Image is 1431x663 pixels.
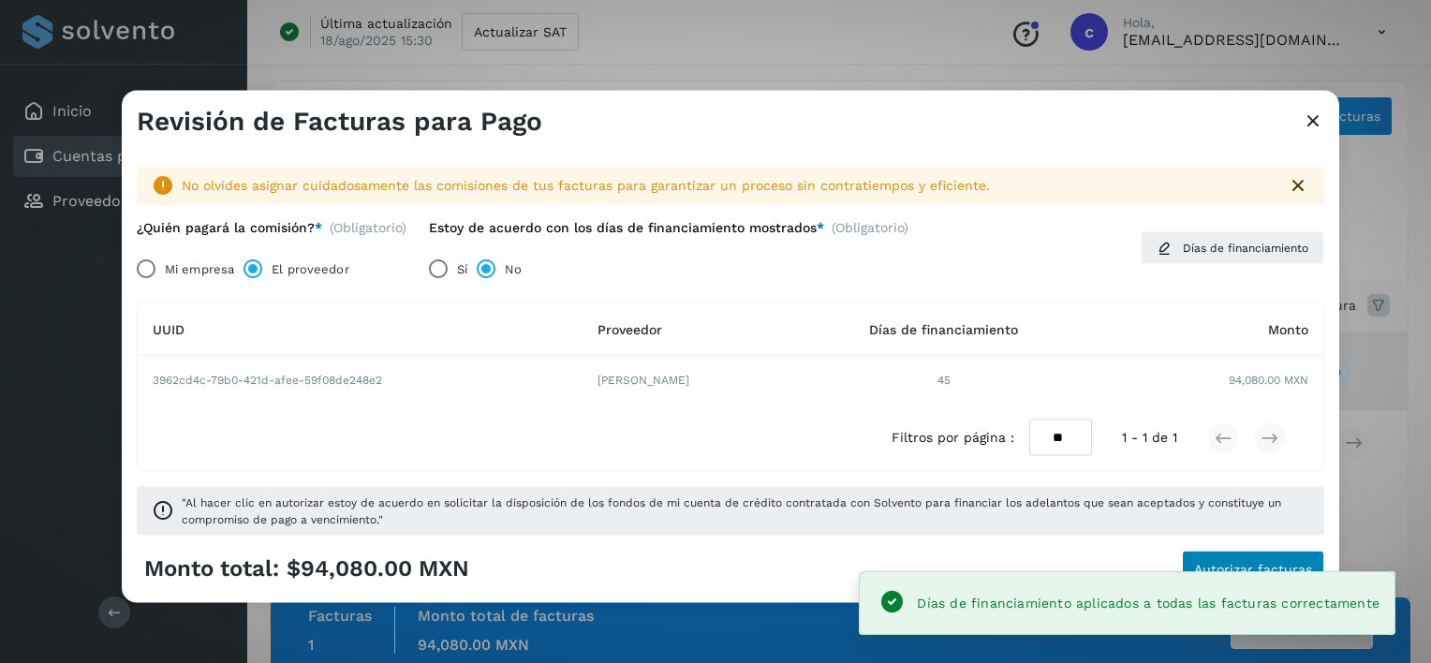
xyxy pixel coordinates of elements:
[1268,321,1308,336] span: Monto
[1183,240,1308,257] span: Días de financiamiento
[869,321,1018,336] span: Días de financiamiento
[182,176,1272,196] div: No olvides asignar cuidadosamente las comisiones de tus facturas para garantizar un proceso sin c...
[330,219,406,235] span: (Obligatorio)
[138,356,583,405] td: 3962cd4c-79b0-421d-afee-59f08de248e2
[272,250,348,287] label: El proveedor
[917,596,1379,611] span: Días de financiamiento aplicados a todas las facturas correctamente
[287,555,469,582] span: $94,080.00 MXN
[832,219,908,243] span: (Obligatorio)
[892,428,1014,448] span: Filtros por página :
[429,219,824,235] label: Estoy de acuerdo con los días de financiamiento mostrados
[790,356,1097,405] td: 45
[583,356,791,405] td: [PERSON_NAME]
[144,555,279,582] span: Monto total:
[137,106,542,138] h3: Revisión de Facturas para Pago
[1122,428,1177,448] span: 1 - 1 de 1
[137,219,322,235] label: ¿Quién pagará la comisión?
[597,321,662,336] span: Proveedor
[1194,562,1312,575] span: Autorizar facturas
[182,494,1309,527] span: "Al hacer clic en autorizar estoy de acuerdo en solicitar la disposición de los fondos de mi cuen...
[457,250,467,287] label: Sí
[1229,372,1308,389] span: 94,080.00 MXN
[1182,550,1324,587] button: Autorizar facturas
[165,250,234,287] label: Mi empresa
[505,250,522,287] label: No
[153,321,184,336] span: UUID
[1141,231,1324,265] button: Días de financiamiento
